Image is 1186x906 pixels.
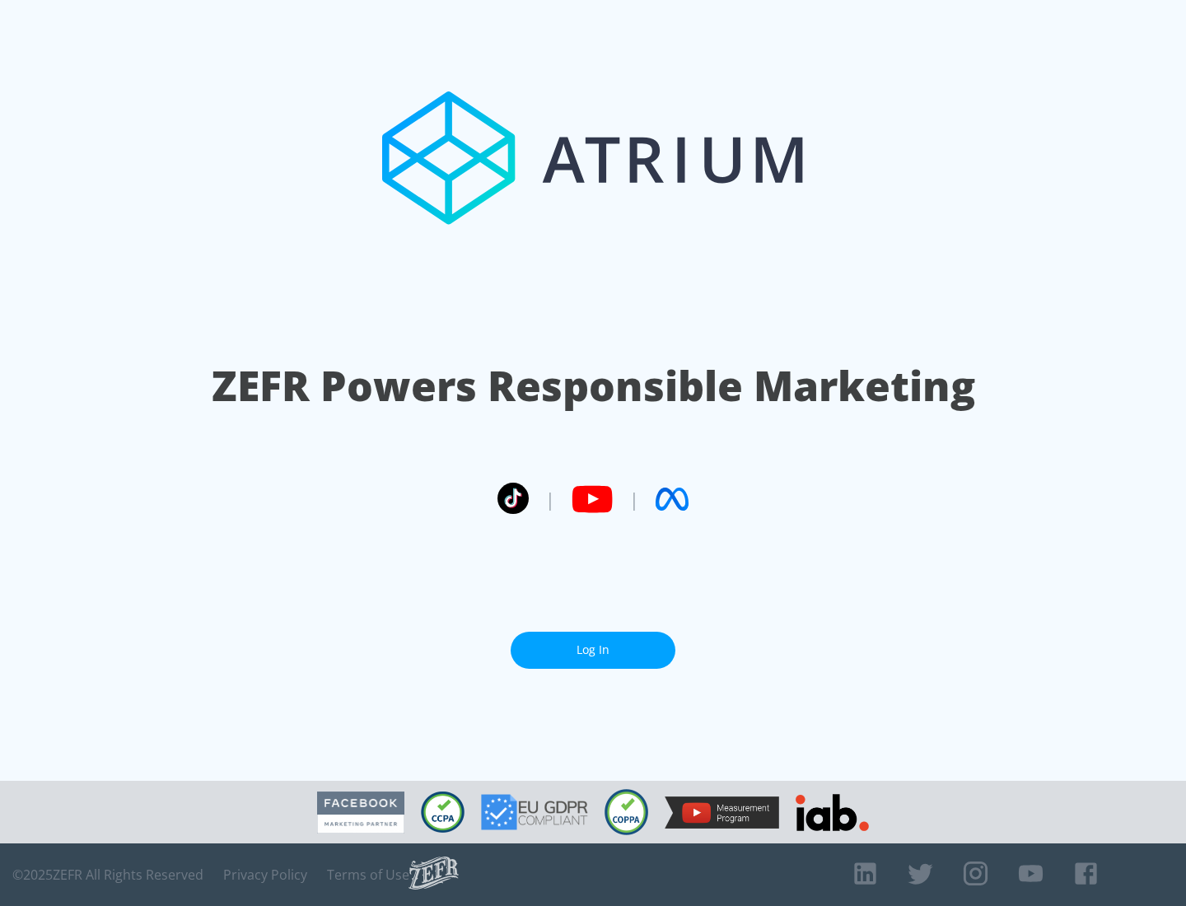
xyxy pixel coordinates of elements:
a: Privacy Policy [223,866,307,883]
img: Facebook Marketing Partner [317,792,404,834]
span: © 2025 ZEFR All Rights Reserved [12,866,203,883]
img: GDPR Compliant [481,794,588,830]
img: IAB [796,794,869,831]
img: COPPA Compliant [605,789,648,835]
a: Terms of Use [327,866,409,883]
img: CCPA Compliant [421,792,465,833]
h1: ZEFR Powers Responsible Marketing [212,357,975,414]
a: Log In [511,632,675,669]
img: YouTube Measurement Program [665,796,779,829]
span: | [545,487,555,511]
span: | [629,487,639,511]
